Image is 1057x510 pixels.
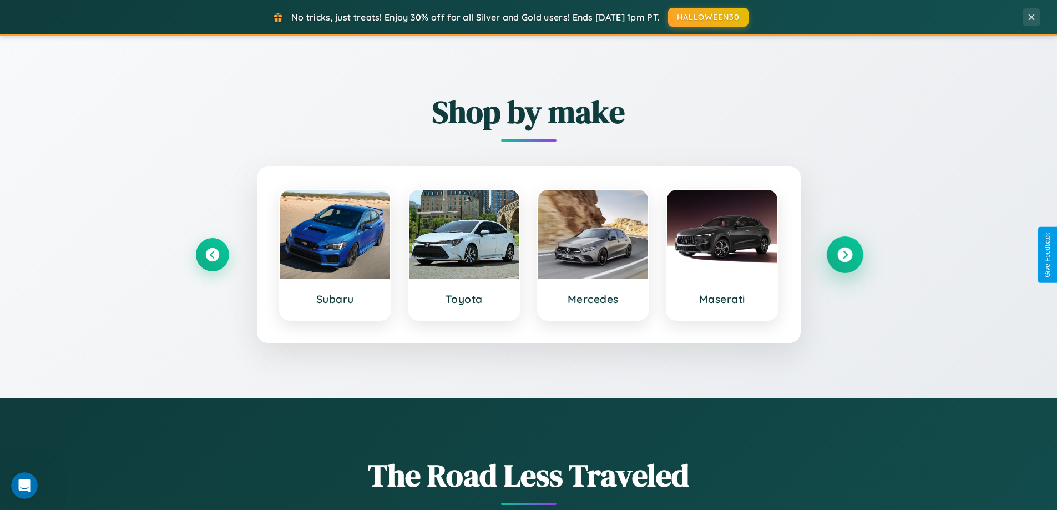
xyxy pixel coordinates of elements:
[668,8,749,27] button: HALLOWEEN30
[11,472,38,499] iframe: Intercom live chat
[291,292,380,306] h3: Subaru
[196,90,862,133] h2: Shop by make
[291,12,660,23] span: No tricks, just treats! Enjoy 30% off for all Silver and Gold users! Ends [DATE] 1pm PT.
[549,292,638,306] h3: Mercedes
[420,292,508,306] h3: Toyota
[678,292,766,306] h3: Maserati
[1044,233,1051,277] div: Give Feedback
[196,454,862,497] h1: The Road Less Traveled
